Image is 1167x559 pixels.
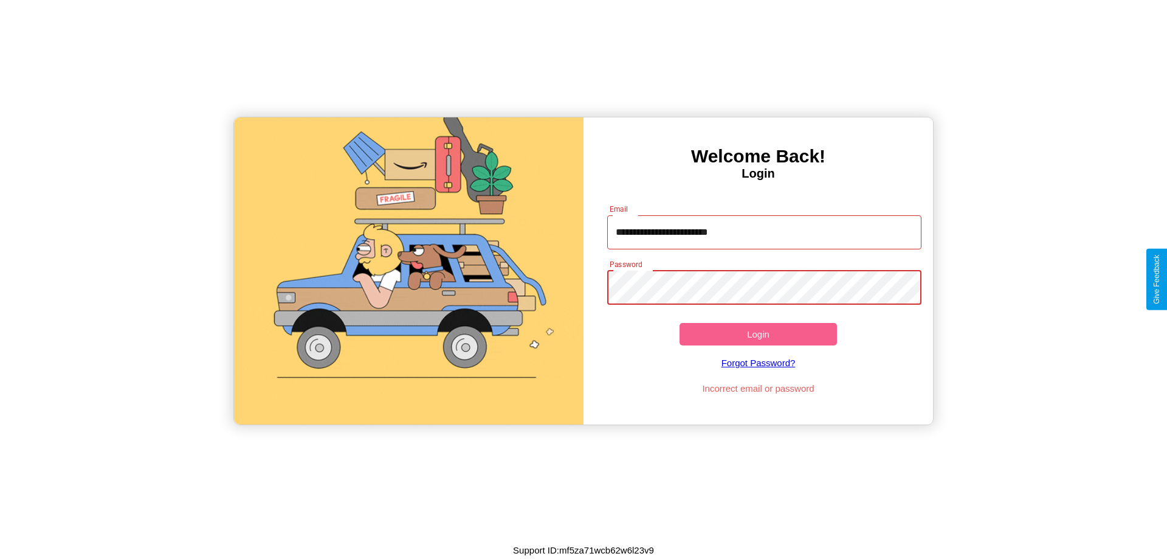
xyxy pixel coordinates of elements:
p: Incorrect email or password [601,380,916,397]
h3: Welcome Back! [583,146,933,167]
button: Login [680,323,837,345]
img: gif [234,117,583,425]
label: Password [610,259,642,269]
label: Email [610,204,628,214]
h4: Login [583,167,933,181]
a: Forgot Password? [601,345,916,380]
p: Support ID: mf5za71wcb62w6l23v9 [513,542,654,558]
div: Give Feedback [1152,255,1161,304]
